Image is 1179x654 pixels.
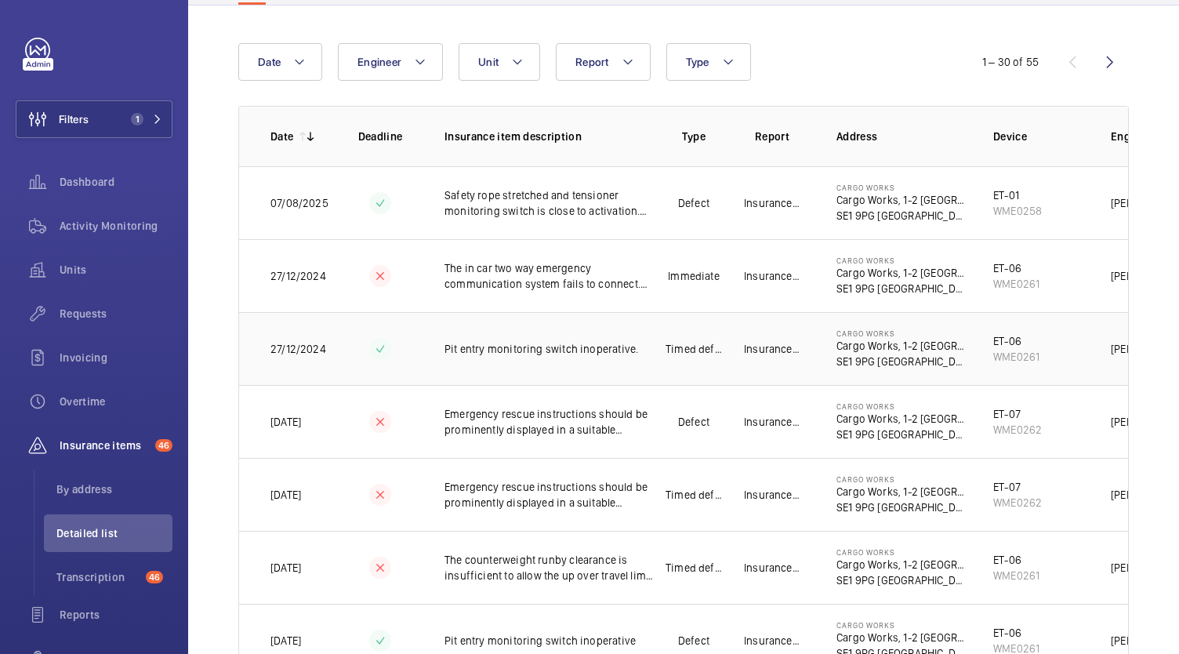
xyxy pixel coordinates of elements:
p: SE1 9PG [GEOGRAPHIC_DATA] [836,427,968,442]
div: 1 – 30 of 55 [982,54,1039,70]
p: Defect [678,195,709,211]
p: Cargo Works, 1-2 [GEOGRAPHIC_DATA], [836,411,968,427]
span: 1 [131,113,143,125]
span: By address [56,481,172,497]
p: Cargo Works, 1-2 [GEOGRAPHIC_DATA], [836,338,968,354]
button: Engineer [338,43,443,81]
p: Insurance Co. [744,195,800,211]
p: Insurance Co. [744,341,800,357]
p: SE1 9PG [GEOGRAPHIC_DATA] [836,208,968,223]
p: Insurance Co. [744,414,800,430]
p: Report [744,129,800,144]
div: ET-07 [993,406,1042,422]
span: Date [258,56,281,68]
p: Timed defect [666,341,722,357]
p: Emergency rescue instructions should be prominently displayed in a suitable location [444,406,655,438]
span: Invoicing [60,350,172,365]
span: Insurance items [60,438,149,453]
div: ET-06 [993,625,1039,641]
span: Transcription [56,569,140,585]
span: Report [575,56,609,68]
span: Dashboard [60,174,172,190]
p: [DATE] [270,560,301,576]
p: Date [270,129,293,144]
p: SE1 9PG [GEOGRAPHIC_DATA] [836,281,968,296]
span: Engineer [357,56,401,68]
span: Type [686,56,709,68]
span: Units [60,262,172,278]
p: SE1 9PG [GEOGRAPHIC_DATA] [836,500,968,515]
button: Type [666,43,751,81]
div: WME0262 [993,495,1042,510]
p: 27/12/2024 [270,341,326,357]
p: Cargo Works, 1-2 [GEOGRAPHIC_DATA], [836,192,968,208]
p: Insurance Co. [744,487,800,503]
div: WME0258 [993,203,1042,219]
p: Cargo Works [836,256,968,265]
span: 46 [155,439,172,452]
p: Cargo Works, 1-2 [GEOGRAPHIC_DATA], [836,630,968,645]
p: Insurance Co. [744,560,800,576]
div: ET-01 [993,187,1042,203]
p: Insurance Co. [744,633,800,649]
p: Cargo Works, 1-2 [GEOGRAPHIC_DATA], [836,557,968,572]
span: Filters [59,111,89,127]
p: Device [993,129,1086,144]
p: 27/12/2024 [270,268,326,284]
p: Emergency rescue instructions should be prominently displayed in a suitable location [444,479,655,510]
p: [DATE] [270,633,301,649]
span: Unit [478,56,499,68]
p: Pit entry monitoring switch inoperative. [444,341,655,357]
span: Activity Monitoring [60,218,172,234]
p: Cargo Works [836,620,968,630]
p: Defect [678,414,709,430]
p: Cargo Works [836,183,968,192]
p: [DATE] [270,414,301,430]
button: Unit [459,43,540,81]
p: The counterweight runby clearance is insufficient to allow the up over travel limit switch to ope... [444,552,655,583]
p: SE1 9PG [GEOGRAPHIC_DATA] [836,354,968,369]
p: Insurance Co. [744,268,800,284]
p: Insurance item description [444,129,655,144]
div: ET-06 [993,333,1039,349]
p: Deadline [352,129,408,144]
button: Date [238,43,322,81]
p: Timed defect [666,487,722,503]
p: Cargo Works, 1-2 [GEOGRAPHIC_DATA], [836,265,968,281]
p: Cargo Works [836,401,968,411]
p: Pit entry monitoring switch inoperative [444,633,655,649]
div: ET-06 [993,260,1039,276]
span: Reports [60,607,172,623]
p: Safety rope stretched and tensioner monitoring switch is close to activation. We recommend to sui... [444,187,655,219]
button: Report [556,43,651,81]
span: Requests [60,306,172,322]
p: 07/08/2025 [270,195,328,211]
p: Cargo Works, 1-2 [GEOGRAPHIC_DATA], [836,484,968,500]
p: Cargo Works [836,547,968,557]
p: Timed defect [666,560,722,576]
div: ET-06 [993,552,1039,568]
button: Filters1 [16,100,172,138]
p: Cargo Works [836,474,968,484]
p: [DATE] [270,487,301,503]
div: ET-07 [993,479,1042,495]
span: Overtime [60,394,172,409]
p: Defect [678,633,709,649]
p: The in car two way emergency communication system fails to connect. This should be returned to fu... [444,260,655,292]
p: SE1 9PG [GEOGRAPHIC_DATA] [836,572,968,588]
span: 46 [146,571,163,583]
span: Detailed list [56,525,172,541]
p: Immediate [668,268,720,284]
p: Address [836,129,968,144]
p: Type [666,129,722,144]
div: WME0262 [993,422,1042,438]
p: Cargo Works [836,329,968,338]
div: WME0261 [993,568,1039,583]
div: WME0261 [993,349,1039,365]
div: WME0261 [993,276,1039,292]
